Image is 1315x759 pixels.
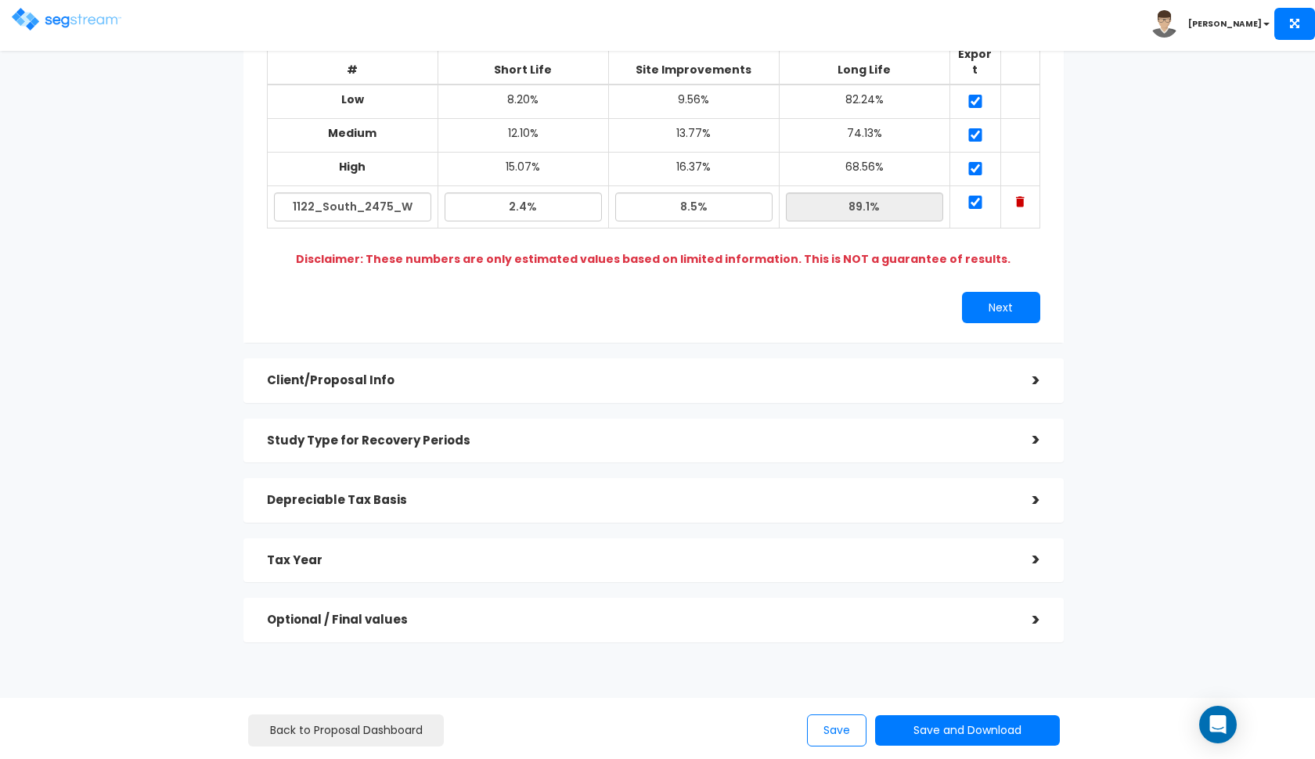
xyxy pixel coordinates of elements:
[807,714,866,746] button: Save
[608,119,779,153] td: 13.77%
[779,119,949,153] td: 74.13%
[875,715,1060,746] button: Save and Download
[962,292,1040,323] button: Next
[608,85,779,119] td: 9.56%
[949,40,1000,85] th: Export
[1009,369,1040,393] div: >
[608,40,779,85] th: Site Improvements
[438,40,608,85] th: Short Life
[339,159,366,174] b: High
[267,434,1009,448] h5: Study Type for Recovery Periods
[12,8,121,31] img: logo.png
[438,153,608,186] td: 15.07%
[438,119,608,153] td: 12.10%
[1009,428,1040,452] div: >
[1188,18,1262,30] b: [PERSON_NAME]
[328,125,376,141] b: Medium
[267,374,1009,387] h5: Client/Proposal Info
[248,714,444,746] a: Back to Proposal Dashboard
[779,40,949,85] th: Long Life
[608,153,779,186] td: 16.37%
[296,251,1011,267] b: Disclaimer: These numbers are only estimated values based on limited information. This is NOT a g...
[1009,548,1040,572] div: >
[267,40,438,85] th: #
[1199,706,1237,743] div: Open Intercom Messenger
[1016,196,1025,207] img: Trash Icon
[341,92,364,107] b: Low
[1009,608,1040,632] div: >
[267,613,1009,627] h5: Optional / Final values
[1151,10,1178,38] img: avatar.png
[267,554,1009,567] h5: Tax Year
[779,153,949,186] td: 68.56%
[1009,488,1040,513] div: >
[438,85,608,119] td: 8.20%
[779,85,949,119] td: 82.24%
[267,494,1009,507] h5: Depreciable Tax Basis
